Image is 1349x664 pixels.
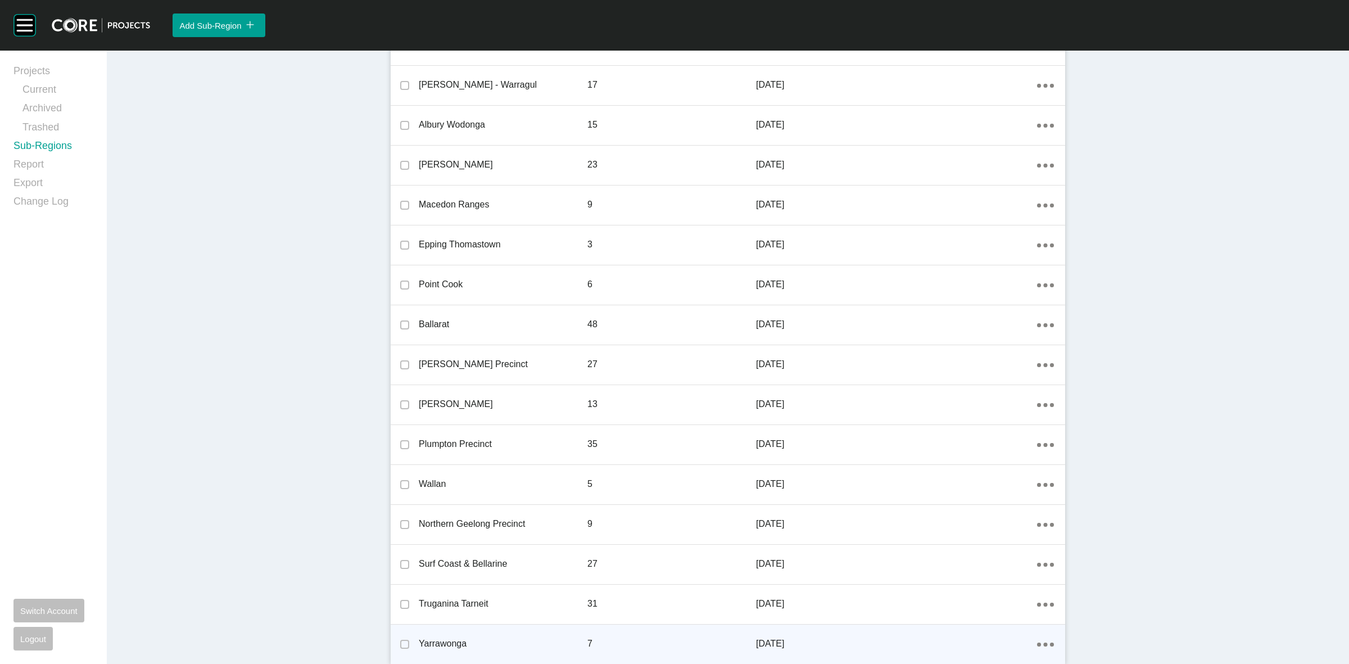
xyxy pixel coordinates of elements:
[419,438,587,450] p: Plumpton Precinct
[419,198,587,211] p: Macedon Ranges
[587,438,756,450] p: 35
[173,13,265,37] button: Add Sub-Region
[756,238,1037,251] p: [DATE]
[587,478,756,490] p: 5
[587,198,756,211] p: 9
[419,119,587,131] p: Albury Wodonga
[587,358,756,371] p: 27
[52,18,150,33] img: core-logo-dark.3138cae2.png
[13,195,93,213] a: Change Log
[756,558,1037,570] p: [DATE]
[756,398,1037,410] p: [DATE]
[419,398,587,410] p: [PERSON_NAME]
[587,238,756,251] p: 3
[419,358,587,371] p: [PERSON_NAME] Precinct
[13,627,53,651] button: Logout
[756,159,1037,171] p: [DATE]
[756,119,1037,131] p: [DATE]
[13,157,93,176] a: Report
[419,518,587,530] p: Northern Geelong Precinct
[756,358,1037,371] p: [DATE]
[419,238,587,251] p: Epping Thomastown
[756,318,1037,331] p: [DATE]
[756,598,1037,610] p: [DATE]
[179,21,241,30] span: Add Sub-Region
[22,83,93,101] a: Current
[756,438,1037,450] p: [DATE]
[22,120,93,139] a: Trashed
[419,79,587,91] p: [PERSON_NAME] - Warragul
[587,278,756,291] p: 6
[13,176,93,195] a: Export
[419,558,587,570] p: Surf Coast & Bellarine
[587,598,756,610] p: 31
[419,478,587,490] p: Wallan
[20,634,46,644] span: Logout
[419,159,587,171] p: [PERSON_NAME]
[756,518,1037,530] p: [DATE]
[419,318,587,331] p: Ballarat
[756,638,1037,650] p: [DATE]
[587,638,756,650] p: 7
[756,79,1037,91] p: [DATE]
[20,606,78,616] span: Switch Account
[13,139,93,157] a: Sub-Regions
[587,159,756,171] p: 23
[587,518,756,530] p: 9
[587,79,756,91] p: 17
[756,278,1037,291] p: [DATE]
[587,119,756,131] p: 15
[419,278,587,291] p: Point Cook
[13,599,84,622] button: Switch Account
[419,638,587,650] p: Yarrawonga
[587,398,756,410] p: 13
[587,318,756,331] p: 48
[13,64,93,83] a: Projects
[587,558,756,570] p: 27
[419,598,587,610] p: Truganina Tarneit
[756,198,1037,211] p: [DATE]
[22,101,93,120] a: Archived
[756,478,1037,490] p: [DATE]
